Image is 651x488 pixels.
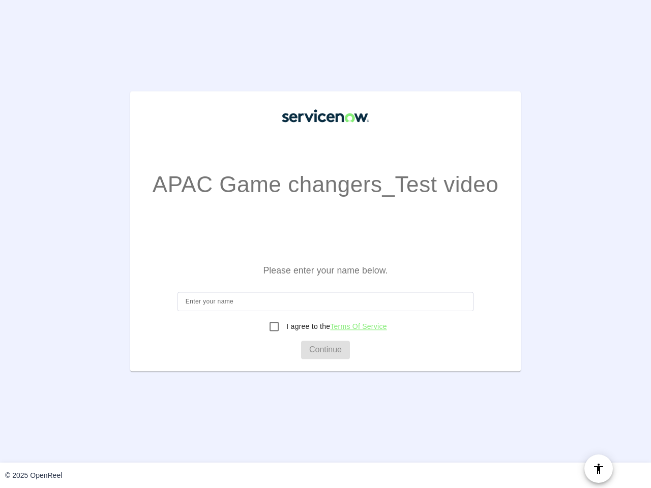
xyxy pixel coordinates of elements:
[186,296,465,308] input: Enter your name
[284,322,387,332] label: I agree to the
[153,168,498,202] p: APAC Game changers_Test video
[593,463,605,475] mat-icon: accessibility
[275,101,376,130] img: company-logo
[5,470,62,481] div: © 2025 OpenReel
[169,259,482,283] p: Please enter your name below.
[330,323,387,331] a: Terms Of Service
